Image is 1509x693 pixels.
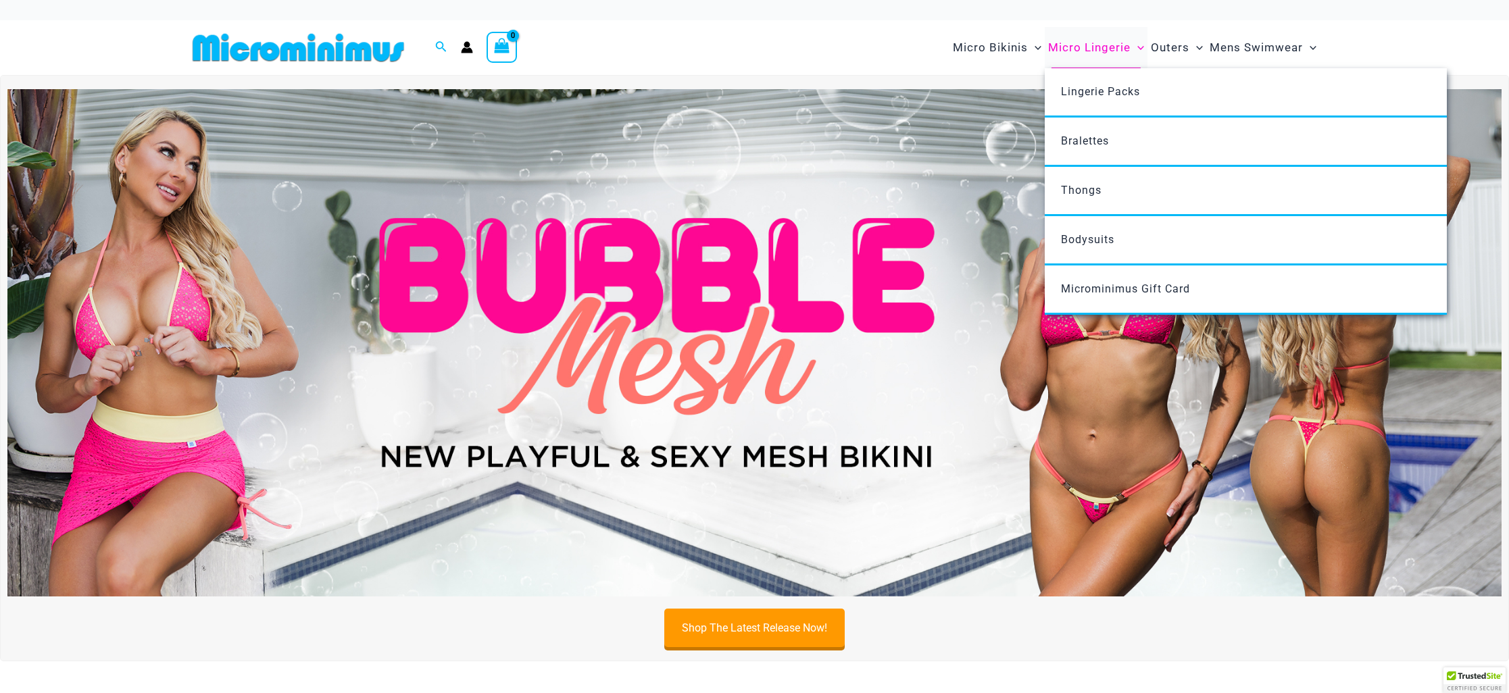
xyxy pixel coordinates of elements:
a: View Shopping Cart, empty [487,32,518,63]
a: Lingerie Packs [1045,68,1447,118]
span: Bodysuits [1061,233,1114,246]
a: Micro LingerieMenu ToggleMenu Toggle [1045,27,1147,68]
a: Search icon link [435,39,447,56]
span: Menu Toggle [1028,30,1041,65]
a: Shop The Latest Release Now! [664,609,845,647]
a: Micro BikinisMenu ToggleMenu Toggle [949,27,1045,68]
span: Micro Bikinis [953,30,1028,65]
a: Account icon link [461,41,473,53]
a: Bralettes [1045,118,1447,167]
span: Menu Toggle [1131,30,1144,65]
span: Mens Swimwear [1210,30,1303,65]
img: MM SHOP LOGO FLAT [187,32,410,63]
span: Bralettes [1061,134,1109,147]
a: Mens SwimwearMenu ToggleMenu Toggle [1206,27,1320,68]
span: Menu Toggle [1303,30,1316,65]
img: Bubble Mesh Highlight Pink [7,89,1502,596]
span: Thongs [1061,184,1102,197]
a: Bodysuits [1045,216,1447,265]
a: OutersMenu ToggleMenu Toggle [1147,27,1206,68]
a: Thongs [1045,167,1447,216]
nav: Site Navigation [947,25,1322,70]
span: Microminimus Gift Card [1061,282,1190,295]
a: Microminimus Gift Card [1045,265,1447,315]
div: TrustedSite Certified [1443,667,1506,693]
span: Menu Toggle [1189,30,1203,65]
span: Micro Lingerie [1048,30,1131,65]
span: Outers [1151,30,1189,65]
span: Lingerie Packs [1061,85,1140,98]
